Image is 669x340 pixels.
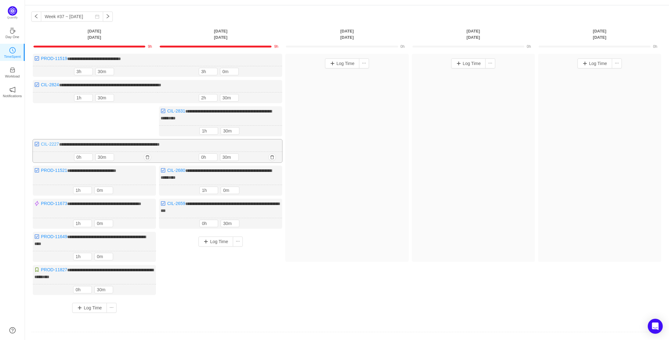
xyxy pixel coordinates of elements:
[612,58,622,68] button: icon: ellipsis
[9,29,16,36] a: icon: coffeeDay One
[31,28,157,41] th: [DATE] [DATE]
[5,73,20,79] p: Workload
[3,93,22,99] p: Notifications
[9,27,16,34] i: icon: coffee
[577,58,612,68] button: Log Time
[41,56,67,61] a: PROD-11519
[161,168,166,173] img: 10318
[9,88,16,95] a: icon: notificationNotifications
[41,168,67,173] a: PROD-11521
[41,201,67,206] a: PROD-11673
[9,47,16,53] i: icon: clock-circle
[34,201,39,206] img: 10307
[653,44,657,49] span: 0h
[451,58,486,68] button: Log Time
[157,28,284,41] th: [DATE] [DATE]
[107,303,117,313] button: icon: ellipsis
[485,58,495,68] button: icon: ellipsis
[144,153,151,161] button: icon: delete
[161,201,166,206] img: 10318
[34,82,39,87] img: 10318
[41,234,67,239] a: PROD-11649
[274,44,278,49] span: 9h
[34,142,39,147] img: 10318
[167,168,185,173] a: CIL-2680
[9,49,16,55] a: icon: clock-circleTimeSpent
[103,12,113,22] button: icon: right
[233,237,243,247] button: icon: ellipsis
[527,44,531,49] span: 0h
[34,267,39,272] img: 10315
[9,67,16,73] i: icon: inbox
[95,14,99,19] i: icon: calendar
[41,12,103,22] input: Select a week
[7,16,18,20] p: Quantify
[9,87,16,93] i: icon: notification
[9,327,16,333] a: icon: question-circle
[401,44,405,49] span: 0h
[9,69,16,75] a: icon: inboxWorkload
[537,28,663,41] th: [DATE] [DATE]
[167,108,185,113] a: CIL-2831
[41,142,59,147] a: CIL-2227
[167,201,185,206] a: CIL-2659
[161,108,166,113] img: 10318
[4,54,21,59] p: TimeSpent
[72,303,107,313] button: Log Time
[198,237,233,247] button: Log Time
[325,58,360,68] button: Log Time
[359,58,369,68] button: icon: ellipsis
[5,34,19,40] p: Day One
[34,56,39,61] img: 10318
[8,6,17,16] img: Quantify
[410,28,537,41] th: [DATE] [DATE]
[268,153,276,161] button: icon: delete
[41,267,67,272] a: PROD-11827
[148,44,152,49] span: 9h
[34,168,39,173] img: 10318
[34,234,39,239] img: 10318
[284,28,410,41] th: [DATE] [DATE]
[41,82,59,87] a: CIL-2824
[31,12,41,22] button: icon: left
[648,319,663,334] div: Open Intercom Messenger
